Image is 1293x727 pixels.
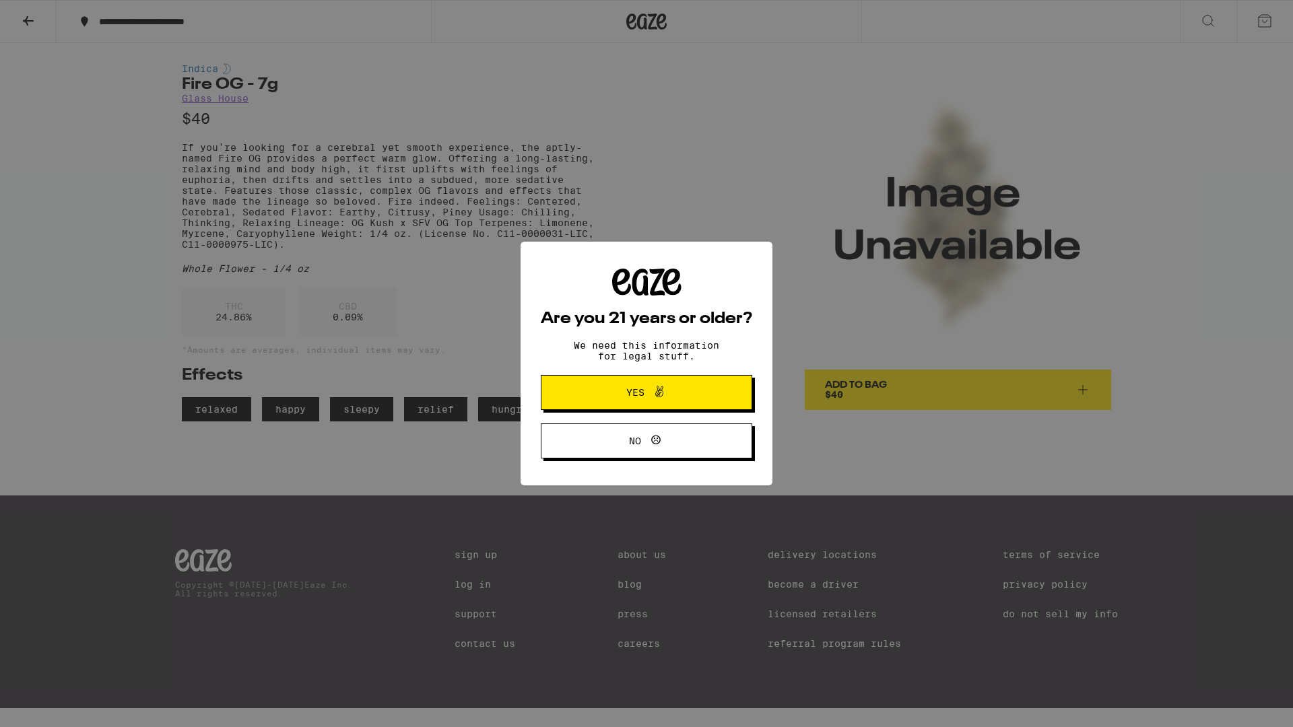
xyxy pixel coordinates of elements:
span: No [629,436,641,446]
p: We need this information for legal stuff. [562,340,731,361]
button: Yes [541,375,752,410]
span: Yes [626,388,644,397]
button: No [541,423,752,458]
h2: Are you 21 years or older? [541,311,752,327]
